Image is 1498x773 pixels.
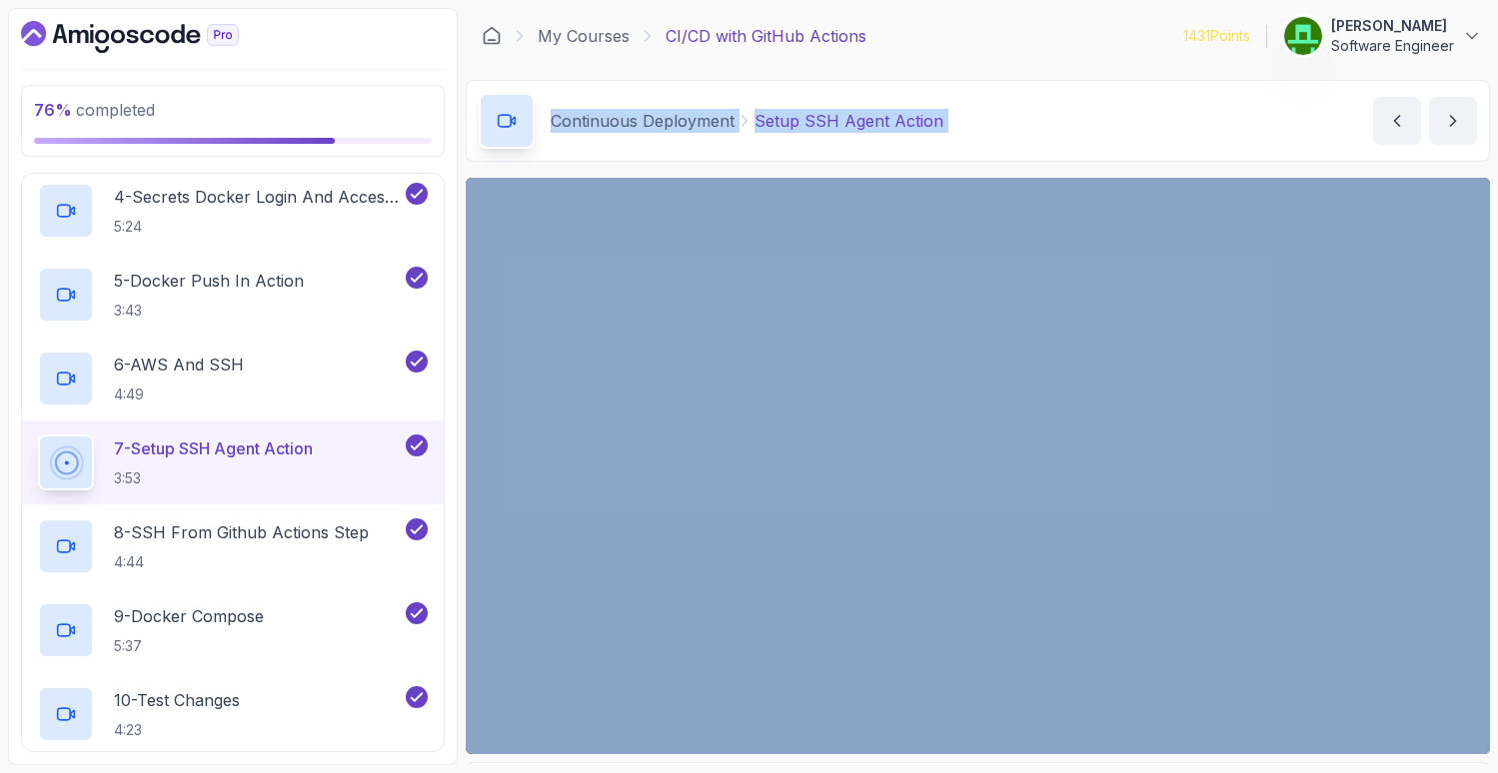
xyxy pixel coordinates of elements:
p: Setup SSH Agent Action [754,109,943,133]
p: 5 - Docker Push In Action [114,269,304,293]
button: previous content [1373,97,1421,145]
a: Dashboard [21,21,285,53]
img: user profile image [1284,17,1322,55]
p: 6 - AWS And SSH [114,353,244,377]
p: Software Engineer [1331,36,1454,56]
p: 7 - Setup SSH Agent Action [114,436,313,460]
button: 4-Secrets Docker Login And Access Token5:24 [38,183,428,239]
p: 3:43 [114,301,304,321]
iframe: 7 - Setup SSH Agent [466,178,1490,754]
p: 3:53 [114,468,313,488]
p: 4:49 [114,385,244,404]
button: 9-Docker Compose5:37 [38,602,428,658]
button: next content [1429,97,1477,145]
a: My Courses [538,24,630,48]
p: 5:24 [114,217,402,237]
span: completed [34,100,155,120]
p: 5:37 [114,636,264,656]
p: Continuous Deployment [551,109,735,133]
p: 4:23 [114,720,240,740]
a: Dashboard [482,26,502,46]
button: 6-AWS And SSH4:49 [38,351,428,406]
p: [PERSON_NAME] [1331,16,1454,36]
p: 9 - Docker Compose [114,604,264,628]
p: 4:44 [114,552,369,572]
p: 8 - SSH From Github Actions Step [114,520,369,544]
p: 10 - Test Changes [114,688,240,712]
button: 10-Test Changes4:23 [38,686,428,742]
button: 8-SSH From Github Actions Step4:44 [38,518,428,574]
button: 5-Docker Push In Action3:43 [38,267,428,323]
p: 1431 Points [1183,26,1250,46]
button: 7-Setup SSH Agent Action3:53 [38,434,428,490]
p: CI/CD with GitHub Actions [666,24,866,48]
button: user profile image[PERSON_NAME]Software Engineer [1283,16,1482,56]
p: 4 - Secrets Docker Login And Access Token [114,185,402,209]
span: 76 % [34,100,72,120]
